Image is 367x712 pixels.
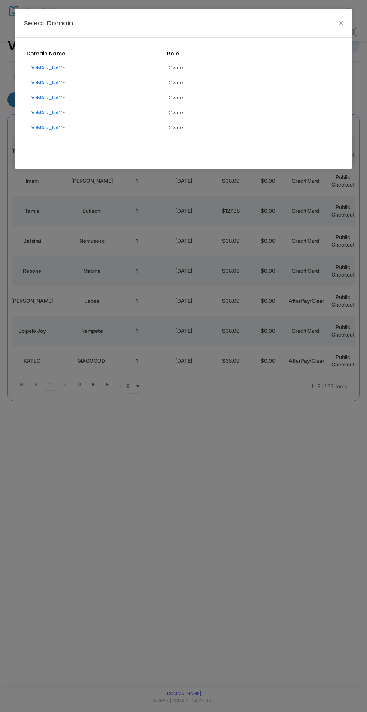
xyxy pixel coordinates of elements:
[165,47,343,60] th: Role
[336,18,345,28] button: Close
[169,75,185,91] span: Owner
[28,109,67,116] a: [DOMAIN_NAME]
[24,18,73,28] h4: Select Domain
[28,79,67,86] a: [DOMAIN_NAME]
[24,47,165,60] th: Domain Name
[169,60,185,76] span: Owner
[28,64,67,71] a: [DOMAIN_NAME]
[169,90,185,106] span: Owner
[28,94,67,101] a: [DOMAIN_NAME]
[169,105,185,121] span: Owner
[28,124,67,131] a: [DOMAIN_NAME]
[169,120,185,136] span: Owner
